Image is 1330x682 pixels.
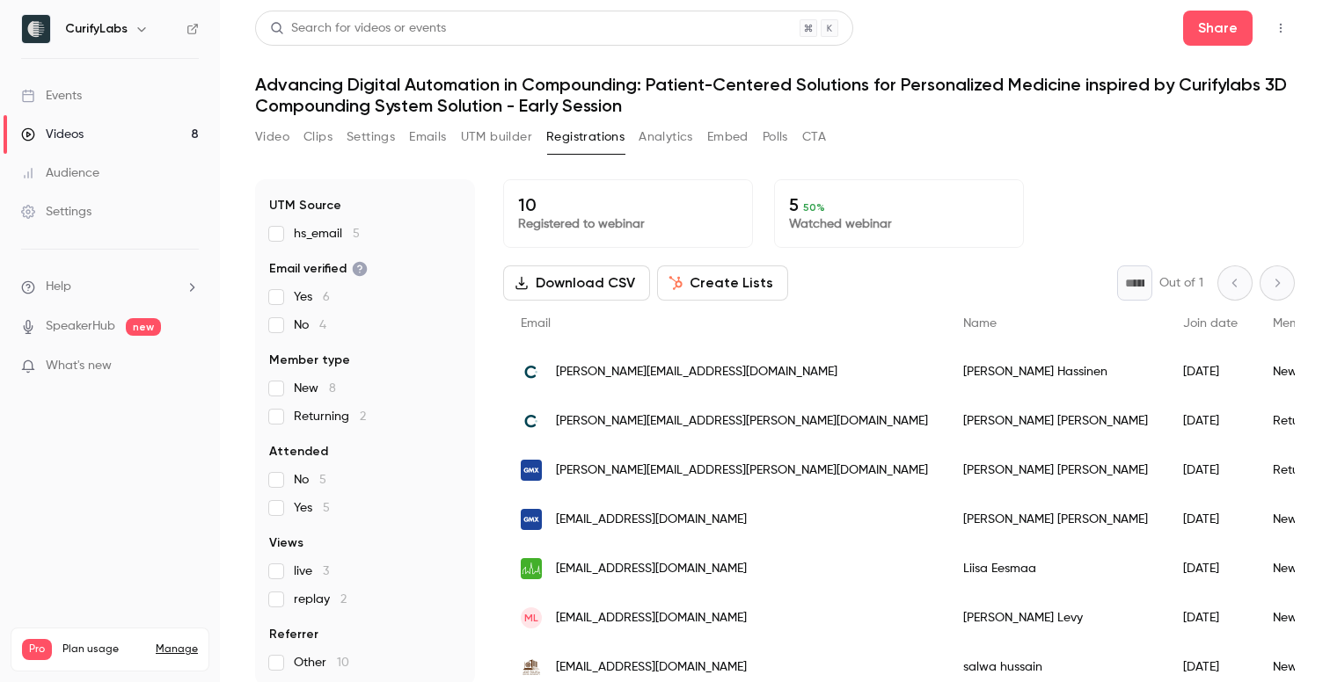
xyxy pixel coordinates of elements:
span: 2 [360,410,366,423]
section: facet-groups [269,197,461,671]
img: itk.ee [521,558,542,579]
div: [PERSON_NAME] Hassinen [946,347,1166,396]
button: Emails [409,123,446,151]
span: live [294,562,329,580]
button: Settings [347,123,395,151]
a: Manage [156,642,198,657]
button: Registrations [546,123,625,151]
p: Registered to webinar [518,215,738,233]
span: hs_email [294,225,360,243]
span: [PERSON_NAME][EMAIL_ADDRESS][DOMAIN_NAME] [556,363,837,381]
span: 5 [353,228,360,240]
button: Create Lists [657,265,788,301]
li: help-dropdown-opener [21,278,199,296]
button: Video [255,123,289,151]
span: What's new [46,357,112,375]
span: [EMAIL_ADDRESS][DOMAIN_NAME] [556,658,747,677]
img: qu.edu.qa [521,657,542,678]
span: 6 [323,291,330,303]
p: Watched webinar [789,215,1009,233]
div: Search for videos or events [270,19,446,38]
span: [PERSON_NAME][EMAIL_ADDRESS][PERSON_NAME][DOMAIN_NAME] [556,412,928,431]
button: Download CSV [503,265,650,301]
span: 3 [323,565,329,577]
span: replay [294,591,347,608]
span: new [126,318,161,336]
div: Audience [21,164,99,182]
span: Referrer [269,626,318,643]
span: New [294,380,336,397]
span: ML [524,610,538,626]
span: Email verified [269,260,368,278]
span: 10 [337,657,349,669]
div: [DATE] [1166,495,1255,544]
h6: CurifyLabs [65,20,128,38]
div: Settings [21,203,91,221]
p: 10 [518,194,738,215]
div: [PERSON_NAME] [PERSON_NAME] [946,396,1166,446]
span: 2 [340,593,347,606]
span: Yes [294,288,330,306]
button: Share [1183,11,1253,46]
iframe: Noticeable Trigger [178,359,199,374]
h1: Advancing Digital Automation in Compounding: Patient-Centered Solutions for Personalized Medicine... [255,74,1295,116]
span: 50 % [803,201,825,214]
div: [DATE] [1166,446,1255,495]
img: curifylabs.com [521,361,542,382]
span: Help [46,278,71,296]
span: Yes [294,499,330,517]
span: Other [294,654,349,671]
div: Liisa Eesmaa [946,544,1166,593]
button: Top Bar Actions [1267,14,1295,42]
span: UTM Source [269,197,341,214]
img: CurifyLabs [22,15,50,43]
div: [DATE] [1166,396,1255,446]
span: [EMAIL_ADDRESS][DOMAIN_NAME] [556,560,747,578]
button: Embed [707,123,749,151]
span: No [294,316,326,334]
span: No [294,471,326,489]
span: [EMAIL_ADDRESS][DOMAIN_NAME] [556,609,747,628]
span: Attended [269,443,328,461]
p: Out of 1 [1159,274,1203,292]
p: 5 [789,194,1009,215]
div: [DATE] [1166,347,1255,396]
div: Events [21,87,82,105]
span: 5 [319,474,326,486]
span: Returning [294,408,366,425]
div: [DATE] [1166,593,1255,642]
button: Polls [763,123,788,151]
span: Name [963,317,997,330]
img: curifylabs.com [521,410,542,432]
button: UTM builder [461,123,532,151]
span: Pro [22,639,52,660]
span: Email [521,317,551,330]
button: Analytics [639,123,693,151]
div: [PERSON_NAME] [PERSON_NAME] [946,495,1166,544]
span: 8 [329,382,336,395]
img: gmx.net [521,460,542,481]
span: Plan usage [62,642,145,657]
span: Join date [1183,317,1238,330]
span: 4 [319,319,326,331]
div: [DATE] [1166,544,1255,593]
span: 5 [323,502,330,514]
div: Videos [21,126,84,143]
div: [PERSON_NAME] [PERSON_NAME] [946,446,1166,495]
span: Views [269,534,303,552]
span: Member type [269,352,350,369]
a: SpeakerHub [46,317,115,336]
button: CTA [802,123,826,151]
span: [EMAIL_ADDRESS][DOMAIN_NAME] [556,511,747,529]
button: Clips [303,123,332,151]
img: gmx.net [521,509,542,530]
span: [PERSON_NAME][EMAIL_ADDRESS][PERSON_NAME][DOMAIN_NAME] [556,461,928,480]
div: [PERSON_NAME] Levy [946,593,1166,642]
